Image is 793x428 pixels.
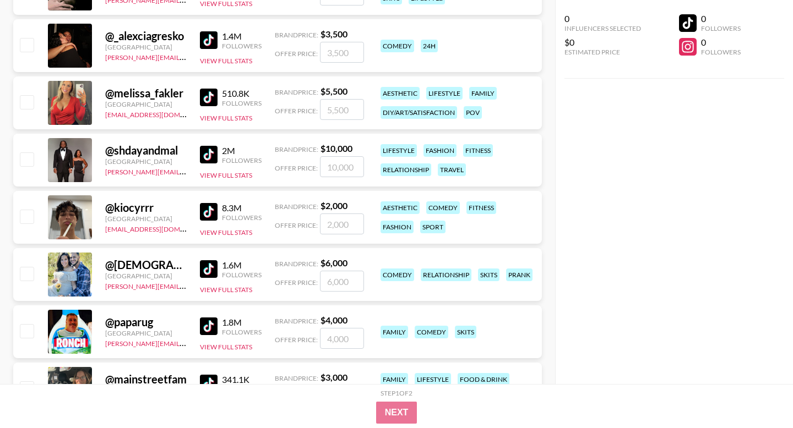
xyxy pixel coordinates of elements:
[320,328,364,349] input: 4,000
[275,107,318,115] span: Offer Price:
[275,164,318,172] span: Offer Price:
[105,329,187,337] div: [GEOGRAPHIC_DATA]
[105,337,268,348] a: [PERSON_NAME][EMAIL_ADDRESS][DOMAIN_NAME]
[275,336,318,344] span: Offer Price:
[381,389,412,397] div: Step 1 of 2
[564,24,641,32] div: Influencers Selected
[200,317,218,335] img: TikTok
[222,145,262,156] div: 2M
[275,50,318,58] span: Offer Price:
[200,375,218,392] img: TikTok
[381,221,414,233] div: fashion
[381,144,417,157] div: lifestyle
[423,144,457,157] div: fashion
[275,88,318,96] span: Brand Price:
[275,31,318,39] span: Brand Price:
[321,257,347,268] strong: $ 6,000
[105,29,187,43] div: @ _alexciagresko
[320,213,364,234] input: 2,000
[458,373,509,386] div: food & drink
[320,99,364,120] input: 5,500
[105,86,187,100] div: @ melissa_fakler
[381,201,420,214] div: aesthetic
[105,100,187,108] div: [GEOGRAPHIC_DATA]
[105,272,187,280] div: [GEOGRAPHIC_DATA]
[200,146,218,163] img: TikTok
[506,268,533,281] div: prank
[275,221,318,229] span: Offer Price:
[222,317,262,328] div: 1.8M
[275,317,318,325] span: Brand Price:
[275,202,318,211] span: Brand Price:
[381,40,414,52] div: comedy
[105,372,187,386] div: @ mainstreetfam
[222,328,262,336] div: Followers
[105,144,187,157] div: @ shdayandmal
[381,163,431,176] div: relationship
[200,57,252,65] button: View Full Stats
[222,99,262,107] div: Followers
[426,87,463,100] div: lifestyle
[105,280,268,290] a: [PERSON_NAME][EMAIL_ADDRESS][DOMAIN_NAME]
[275,145,318,153] span: Brand Price:
[105,51,268,62] a: [PERSON_NAME][EMAIL_ADDRESS][DOMAIN_NAME]
[222,260,262,271] div: 1.6M
[381,268,414,281] div: comedy
[421,40,438,52] div: 24h
[415,326,448,338] div: comedy
[222,88,262,99] div: 510.8K
[105,43,187,51] div: [GEOGRAPHIC_DATA]
[222,31,262,42] div: 1.4M
[469,87,497,100] div: family
[200,203,218,221] img: TikTok
[200,31,218,49] img: TikTok
[321,29,347,39] strong: $ 3,500
[478,268,499,281] div: skits
[105,201,187,215] div: @ kiocyrrr
[105,166,268,176] a: [PERSON_NAME][EMAIL_ADDRESS][DOMAIN_NAME]
[320,42,364,63] input: 3,500
[222,42,262,50] div: Followers
[105,223,216,233] a: [EMAIL_ADDRESS][DOMAIN_NAME]
[222,202,262,213] div: 8.3M
[466,201,496,214] div: fitness
[105,108,216,119] a: [EMAIL_ADDRESS][DOMAIN_NAME]
[105,258,187,272] div: @ [DEMOGRAPHIC_DATA]
[321,86,347,96] strong: $ 5,500
[200,343,252,351] button: View Full Stats
[421,268,471,281] div: relationship
[200,89,218,106] img: TikTok
[222,374,262,385] div: 341.1K
[222,156,262,164] div: Followers
[564,37,641,48] div: $0
[105,157,187,166] div: [GEOGRAPHIC_DATA]
[564,48,641,56] div: Estimated Price
[420,221,446,233] div: sport
[200,286,252,294] button: View Full Stats
[376,402,417,424] button: Next
[438,163,466,176] div: travel
[320,156,364,177] input: 10,000
[381,106,457,119] div: diy/art/satisfaction
[222,213,262,222] div: Followers
[275,278,318,287] span: Offer Price:
[105,315,187,329] div: @ paparug
[275,260,318,268] span: Brand Price:
[426,201,460,214] div: comedy
[381,326,408,338] div: family
[200,114,252,122] button: View Full Stats
[381,373,408,386] div: family
[275,374,318,382] span: Brand Price:
[564,13,641,24] div: 0
[321,200,347,211] strong: $ 2,000
[321,143,352,153] strong: $ 10,000
[415,373,451,386] div: lifestyle
[222,271,262,279] div: Followers
[463,144,493,157] div: fitness
[321,315,347,325] strong: $ 4,000
[200,228,252,237] button: View Full Stats
[701,24,741,32] div: Followers
[200,171,252,179] button: View Full Stats
[321,372,347,382] strong: $ 3,000
[464,106,482,119] div: pov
